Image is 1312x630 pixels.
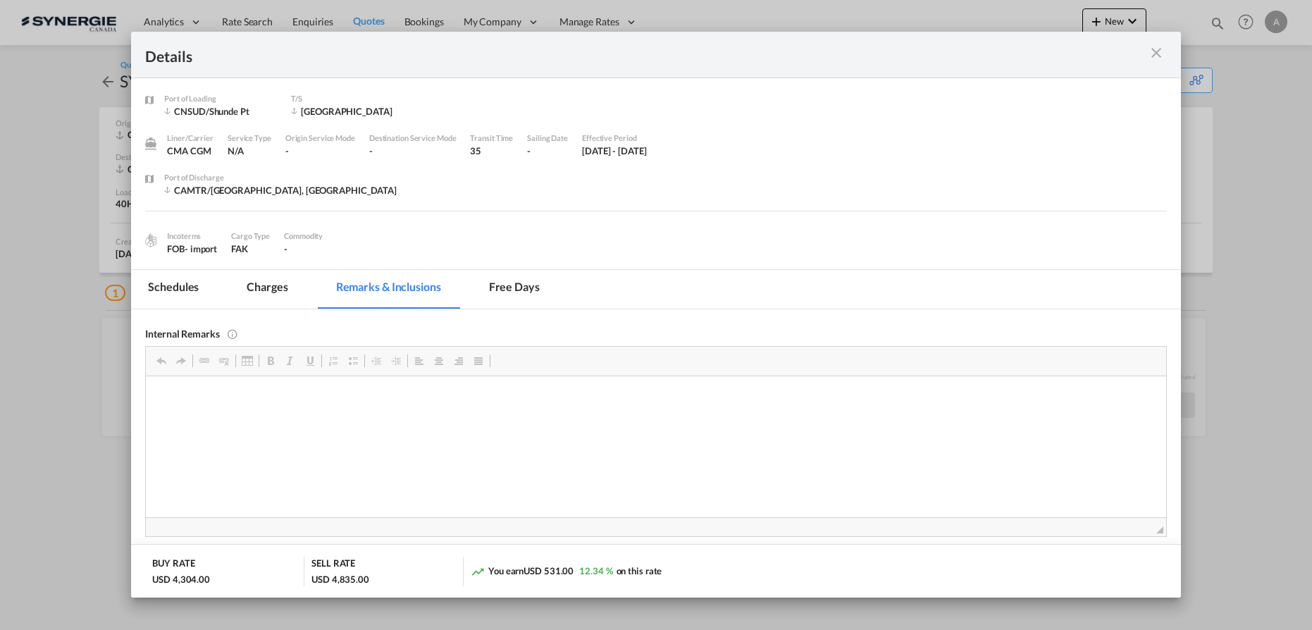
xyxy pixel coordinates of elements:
[228,145,244,156] span: N/A
[171,352,191,370] a: Redo (Ctrl+Y)
[228,132,271,144] div: Service Type
[470,132,513,144] div: Transit Time
[152,573,210,586] div: USD 4,304.00
[167,242,217,255] div: FOB
[145,327,1167,339] div: Internal Remarks
[231,230,270,242] div: Cargo Type
[164,184,397,197] div: CAMTR/Montreal, QC
[409,352,429,370] a: Align Left
[194,352,214,370] a: Link (Ctrl+K)
[366,352,386,370] a: Decrease Indent
[280,352,300,370] a: Italic (Ctrl+I)
[582,144,647,157] div: 18 Sep 2025 - 30 Sep 2025
[319,270,458,309] md-tab-item: Remarks & Inclusions
[1156,526,1163,533] span: Resize
[1148,44,1165,61] md-icon: icon-close m-3 fg-AAA8AD cursor
[471,564,662,579] div: You earn on this rate
[527,132,568,144] div: Sailing Date
[164,92,277,105] div: Port of Loading
[151,352,171,370] a: Undo (Ctrl+Z)
[311,557,355,573] div: SELL RATE
[261,352,280,370] a: Bold (Ctrl+B)
[311,573,369,586] div: USD 4,835.00
[343,352,363,370] a: Insert/Remove Bulleted List
[131,270,571,309] md-pagination-wrapper: Use the left and right arrow keys to navigate between tabs
[146,376,1166,517] iframe: Editor, editor6
[449,352,469,370] a: Align Right
[237,352,257,370] a: Table
[582,132,647,144] div: Effective Period
[167,132,213,144] div: Liner/Carrier
[285,132,355,144] div: Origin Service Mode
[152,557,194,573] div: BUY RATE
[230,270,304,309] md-tab-item: Charges
[386,352,406,370] a: Increase Indent
[167,230,217,242] div: Incoterms
[579,565,612,576] span: 12.34 %
[284,230,323,242] div: Commodity
[284,243,287,254] span: -
[131,32,1181,598] md-dialog: Port of Loading ...
[469,352,488,370] a: Justify
[471,564,485,579] md-icon: icon-trending-up
[164,105,277,118] div: CNSUD/Shunde Pt
[472,270,557,309] md-tab-item: Free days
[323,352,343,370] a: Insert/Remove Numbered List
[300,352,320,370] a: Underline (Ctrl+U)
[369,132,457,144] div: Destination Service Mode
[214,352,234,370] a: Unlink
[285,144,355,157] div: -
[131,270,216,309] md-tab-item: Schedules
[143,233,159,248] img: cargo.png
[369,144,457,157] div: -
[185,242,217,255] div: - import
[527,144,568,157] div: -
[145,46,1065,63] div: Details
[167,144,213,157] div: CMA CGM
[164,171,397,184] div: Port of Discharge
[291,92,404,105] div: T/S
[470,144,513,157] div: 35
[227,327,238,338] md-icon: This remarks only visible for internal user and will not be printed on Quote PDF
[524,565,574,576] span: USD 531.00
[429,352,449,370] a: Centre
[291,105,404,118] div: Vancouver
[231,242,270,255] div: FAK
